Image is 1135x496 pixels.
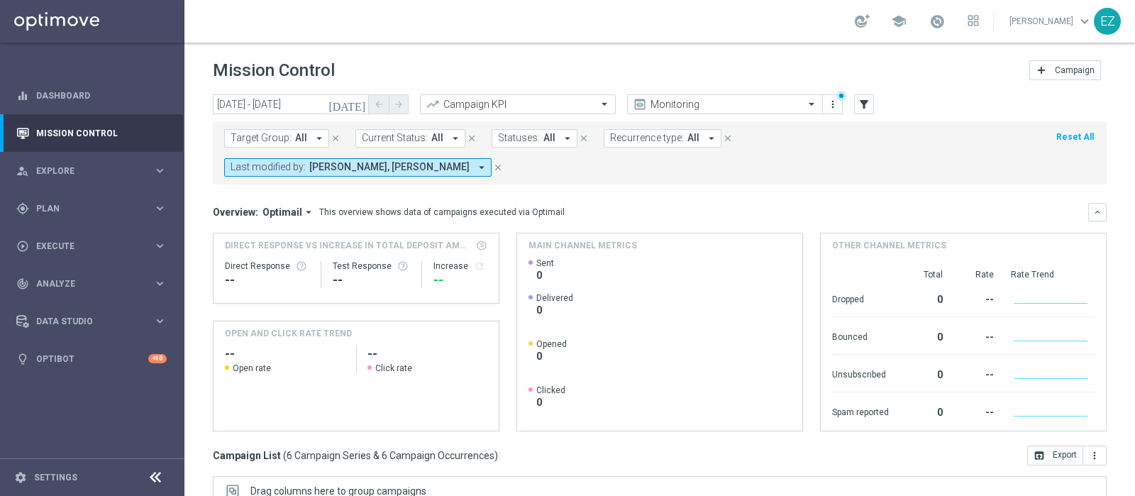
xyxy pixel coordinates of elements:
span: Campaign [1055,65,1095,75]
span: All [687,132,699,144]
div: Direct Response [225,260,309,272]
i: equalizer [16,89,29,102]
div: -- [225,272,309,289]
i: [DATE] [328,98,367,111]
div: lightbulb Optibot +10 [16,353,167,365]
i: track_changes [16,277,29,290]
div: Spam reported [832,399,889,422]
button: close [577,131,590,146]
i: person_search [16,165,29,177]
span: keyboard_arrow_down [1077,13,1092,29]
span: 0 [536,396,565,409]
div: person_search Explore keyboard_arrow_right [16,165,167,177]
span: All [431,132,443,144]
i: arrow_back [374,99,384,109]
button: more_vert [826,96,840,113]
i: keyboard_arrow_right [153,239,167,253]
i: arrow_forward [394,99,404,109]
span: 6 Campaign Series & 6 Campaign Occurrences [287,449,494,462]
button: Last modified by: [PERSON_NAME], [PERSON_NAME] arrow_drop_down [224,158,492,177]
h2: -- [225,346,345,363]
a: Optibot [36,340,148,377]
i: arrow_drop_down [302,206,315,219]
span: Analyze [36,280,153,288]
span: ) [494,449,498,462]
a: [PERSON_NAME]keyboard_arrow_down [1008,11,1094,32]
div: -- [960,324,994,347]
ng-select: Monitoring [627,94,823,114]
button: Mission Control [16,128,167,139]
span: 0 [536,304,573,316]
button: refresh [474,260,485,272]
span: All [543,132,555,144]
i: keyboard_arrow_right [153,202,167,215]
button: play_circle_outline Execute keyboard_arrow_right [16,241,167,252]
div: -- [433,272,487,289]
div: Optibot [16,340,167,377]
i: arrow_drop_down [561,132,574,145]
button: open_in_browser Export [1027,446,1083,465]
div: -- [960,362,994,385]
span: Opened [536,338,567,350]
div: +10 [148,354,167,363]
i: play_circle_outline [16,240,29,253]
button: close [492,160,504,175]
i: keyboard_arrow_right [153,164,167,177]
i: keyboard_arrow_right [153,277,167,290]
a: Settings [34,473,77,482]
button: add Campaign [1029,60,1101,80]
span: Data Studio [36,317,153,326]
span: Explore [36,167,153,175]
i: close [579,133,589,143]
span: Last modified by: [231,161,306,173]
div: EZ [1094,8,1121,35]
div: Increase [433,260,487,272]
span: 0 [536,269,554,282]
span: school [891,13,907,29]
span: Statuses: [498,132,540,144]
a: Mission Control [36,114,167,152]
button: Optimail arrow_drop_down [258,206,319,219]
span: Target Group: [231,132,292,144]
button: arrow_back [369,94,389,114]
i: keyboard_arrow_right [153,314,167,328]
i: close [467,133,477,143]
i: keyboard_arrow_down [1092,207,1102,217]
i: preview [633,97,647,111]
i: arrow_drop_down [313,132,326,145]
button: Data Studio keyboard_arrow_right [16,316,167,327]
div: 0 [906,399,943,422]
h3: Overview: [213,206,258,219]
span: Plan [36,204,153,213]
button: [DATE] [326,94,369,116]
div: Plan [16,202,153,215]
div: Rate [960,269,994,280]
i: more_vert [827,99,838,110]
div: Analyze [16,277,153,290]
div: This overview shows data of campaigns executed via Optimail [319,206,565,219]
h1: Mission Control [213,60,335,81]
span: Delivered [536,292,573,304]
button: Recurrence type: All arrow_drop_down [604,129,721,148]
i: settings [14,471,27,484]
div: Bounced [832,324,889,347]
div: Unsubscribed [832,362,889,385]
ng-select: Campaign KPI [420,94,616,114]
button: gps_fixed Plan keyboard_arrow_right [16,203,167,214]
h4: Main channel metrics [528,239,637,252]
button: arrow_forward [389,94,409,114]
div: Test Response [333,260,411,272]
div: Rate Trend [1011,269,1095,280]
i: more_vert [1089,450,1100,461]
button: track_changes Analyze keyboard_arrow_right [16,278,167,290]
div: 0 [906,324,943,347]
div: There are unsaved changes [836,91,846,101]
i: close [331,133,340,143]
span: Open rate [233,363,271,374]
button: Statuses: All arrow_drop_down [492,129,577,148]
